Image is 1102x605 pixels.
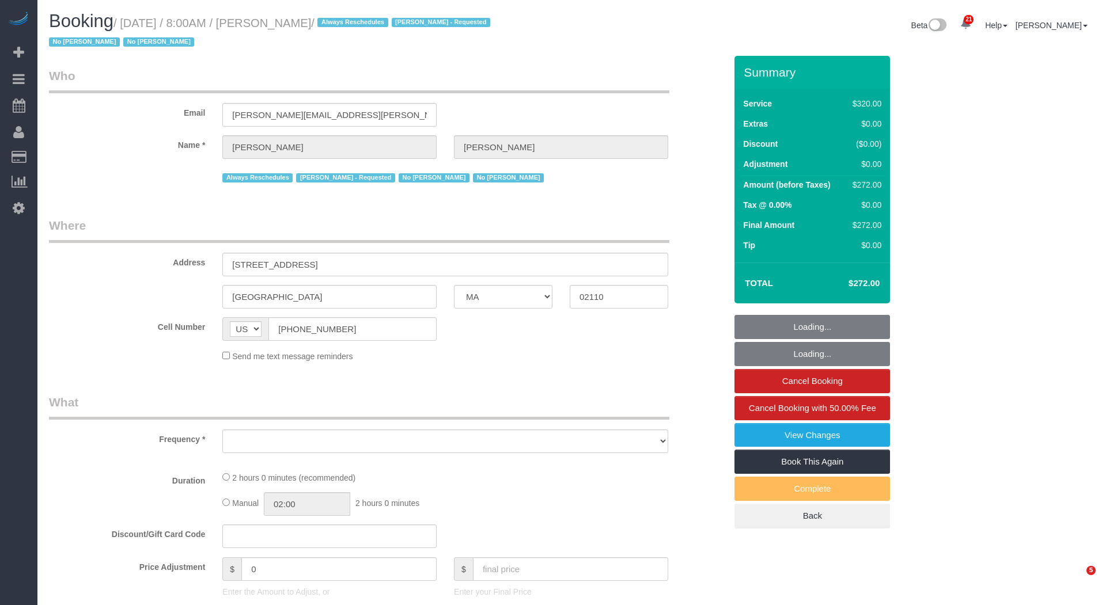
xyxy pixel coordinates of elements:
label: Extras [743,118,768,130]
span: 21 [964,15,974,24]
input: Email [222,103,437,127]
div: $0.00 [848,199,881,211]
img: New interface [927,18,946,33]
label: Discount/Gift Card Code [40,524,214,540]
div: ($0.00) [848,138,881,150]
label: Email [40,103,214,119]
input: Cell Number [268,317,437,341]
span: [PERSON_NAME] - Requested [392,18,490,27]
span: 5 [1086,566,1096,575]
label: Service [743,98,772,109]
div: $320.00 [848,98,881,109]
h3: Summary [744,66,884,79]
span: Send me text message reminders [232,352,353,361]
h4: $272.00 [814,279,880,288]
span: Always Reschedules [222,173,293,182]
label: Price Adjustment [40,557,214,573]
div: $0.00 [848,239,881,251]
span: 2 hours 0 minutes [355,499,419,508]
span: Booking [49,11,113,31]
label: Name * [40,135,214,151]
span: No [PERSON_NAME] [399,173,469,182]
input: First Name [222,135,437,159]
input: Last Name [454,135,668,159]
a: Book This Again [734,450,890,474]
label: Amount (before Taxes) [743,179,830,191]
legend: Who [49,67,669,93]
img: Automaid Logo [7,12,30,28]
a: Help [985,21,1008,30]
label: Discount [743,138,778,150]
legend: What [49,394,669,420]
div: $272.00 [848,179,881,191]
label: Frequency * [40,429,214,445]
span: Always Reschedules [317,18,388,27]
span: Manual [232,499,259,508]
label: Tax @ 0.00% [743,199,792,211]
input: Zip Code [570,285,668,309]
strong: Total [745,278,773,288]
label: Address [40,253,214,268]
p: Enter your Final Price [454,586,668,598]
label: Cell Number [40,317,214,333]
span: No [PERSON_NAME] [123,37,194,47]
span: 2 hours 0 minutes (recommended) [232,473,355,482]
span: $ [454,557,473,581]
iframe: Intercom live chat [1063,566,1090,593]
label: Tip [743,239,755,251]
span: No [PERSON_NAME] [49,37,120,47]
a: [PERSON_NAME] [1016,21,1088,30]
label: Adjustment [743,158,787,170]
input: final price [473,557,668,581]
span: [PERSON_NAME] - Requested [296,173,395,182]
a: Beta [911,21,947,30]
a: Cancel Booking [734,369,890,393]
a: Cancel Booking with 50.00% Fee [734,396,890,420]
small: / [DATE] / 8:00AM / [PERSON_NAME] [49,17,494,49]
span: No [PERSON_NAME] [473,173,544,182]
legend: Where [49,217,669,243]
div: $0.00 [848,158,881,170]
a: Back [734,504,890,528]
p: Enter the Amount to Adjust, or [222,586,437,598]
span: Cancel Booking with 50.00% Fee [749,403,876,413]
input: City [222,285,437,309]
label: Final Amount [743,219,794,231]
div: $272.00 [848,219,881,231]
div: $0.00 [848,118,881,130]
span: $ [222,557,241,581]
a: 21 [955,12,977,37]
label: Duration [40,471,214,486]
a: View Changes [734,423,890,447]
